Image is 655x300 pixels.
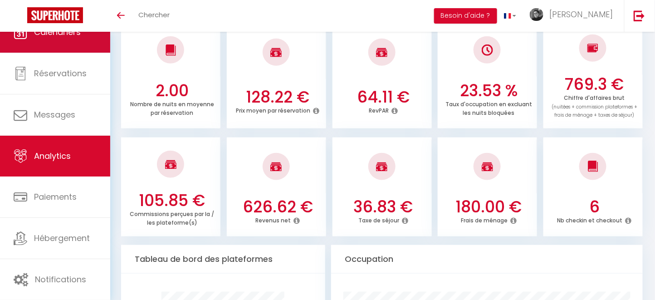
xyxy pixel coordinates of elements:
[331,245,642,274] div: Occupation
[34,191,77,202] span: Paiements
[337,88,430,107] h3: 64.11 €
[482,44,493,56] img: NO IMAGE
[530,8,543,21] img: ...
[27,7,83,23] img: Super Booking
[121,245,325,274] div: Tableau de bord des plateformes
[552,92,637,119] p: Chiffre d'affaires brut
[337,197,430,216] h3: 36.83 €
[236,105,310,114] p: Prix moyen par réservation
[587,43,599,54] img: NO IMAGE
[552,103,637,119] span: (nuitées + commission plateformes + frais de ménage + taxes de séjour)
[358,215,399,224] p: Taxe de séjour
[34,26,81,38] span: Calendriers
[232,88,324,107] h3: 128.22 €
[445,98,532,117] p: Taux d'occupation en excluant les nuits bloquées
[130,98,214,117] p: Nombre de nuits en moyenne par réservation
[34,150,71,162] span: Analytics
[130,208,215,226] p: Commissions perçues par la / les plateforme(s)
[34,109,75,120] span: Messages
[369,105,389,114] p: RevPAR
[232,197,324,216] h3: 626.62 €
[126,81,218,100] h3: 2.00
[634,10,645,21] img: logout
[35,274,86,285] span: Notifications
[7,4,34,31] button: Ouvrir le widget de chat LiveChat
[548,75,640,94] h3: 769.3 €
[443,197,535,216] h3: 180.00 €
[138,10,170,20] span: Chercher
[548,197,640,216] h3: 6
[126,191,218,210] h3: 105.85 €
[557,215,623,224] p: Nb checkin et checkout
[34,68,87,79] span: Réservations
[255,215,291,224] p: Revenus net
[443,81,535,100] h3: 23.53 %
[549,9,613,20] span: [PERSON_NAME]
[34,232,90,244] span: Hébergement
[434,8,497,24] button: Besoin d'aide ?
[461,215,508,224] p: Frais de ménage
